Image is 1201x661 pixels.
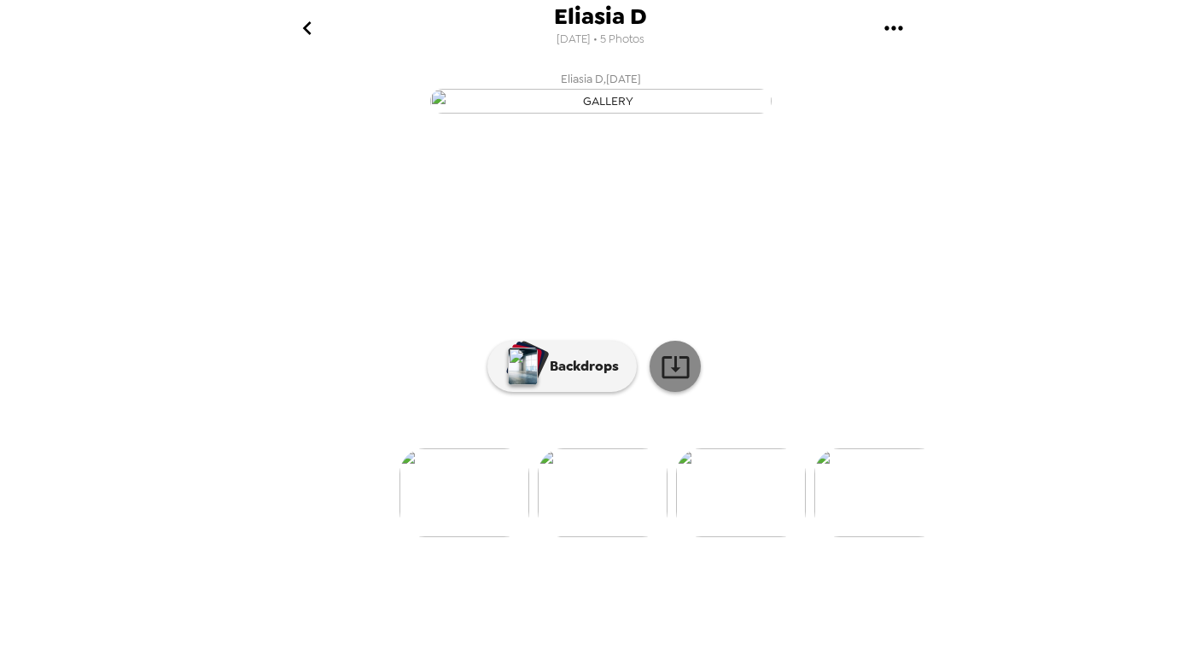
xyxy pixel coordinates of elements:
img: gallery [399,448,529,537]
span: Eliasia D , [DATE] [561,69,641,89]
button: Backdrops [487,341,637,392]
button: Eliasia D,[DATE] [259,64,942,119]
p: Backdrops [541,356,619,377]
img: gallery [538,448,668,537]
span: Eliasia D [554,5,647,28]
img: gallery [814,448,944,537]
img: gallery [676,448,806,537]
span: [DATE] • 5 Photos [557,28,644,51]
img: gallery [430,89,772,114]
